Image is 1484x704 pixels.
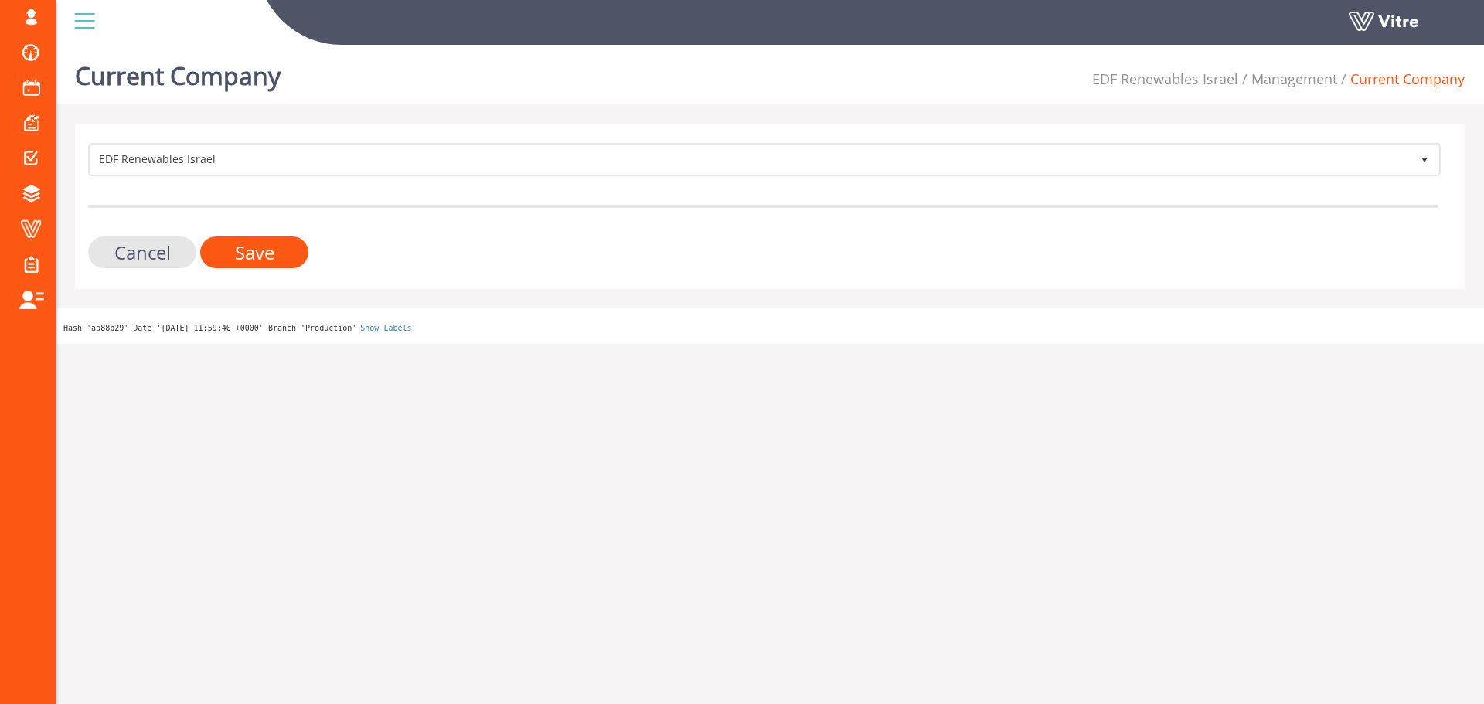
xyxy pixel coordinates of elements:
span: Hash 'aa88b29' Date '[DATE] 11:59:40 +0000' Branch 'Production' [63,324,356,332]
a: Show Labels [360,324,411,332]
span: EDF Renewables Israel [90,145,1411,173]
li: Management [1238,70,1337,90]
a: EDF Renewables Israel [1092,70,1238,88]
h1: Current Company [75,39,281,104]
input: Cancel [88,236,196,268]
li: Current Company [1337,70,1465,90]
span: select [1411,145,1438,173]
input: Save [200,236,308,268]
